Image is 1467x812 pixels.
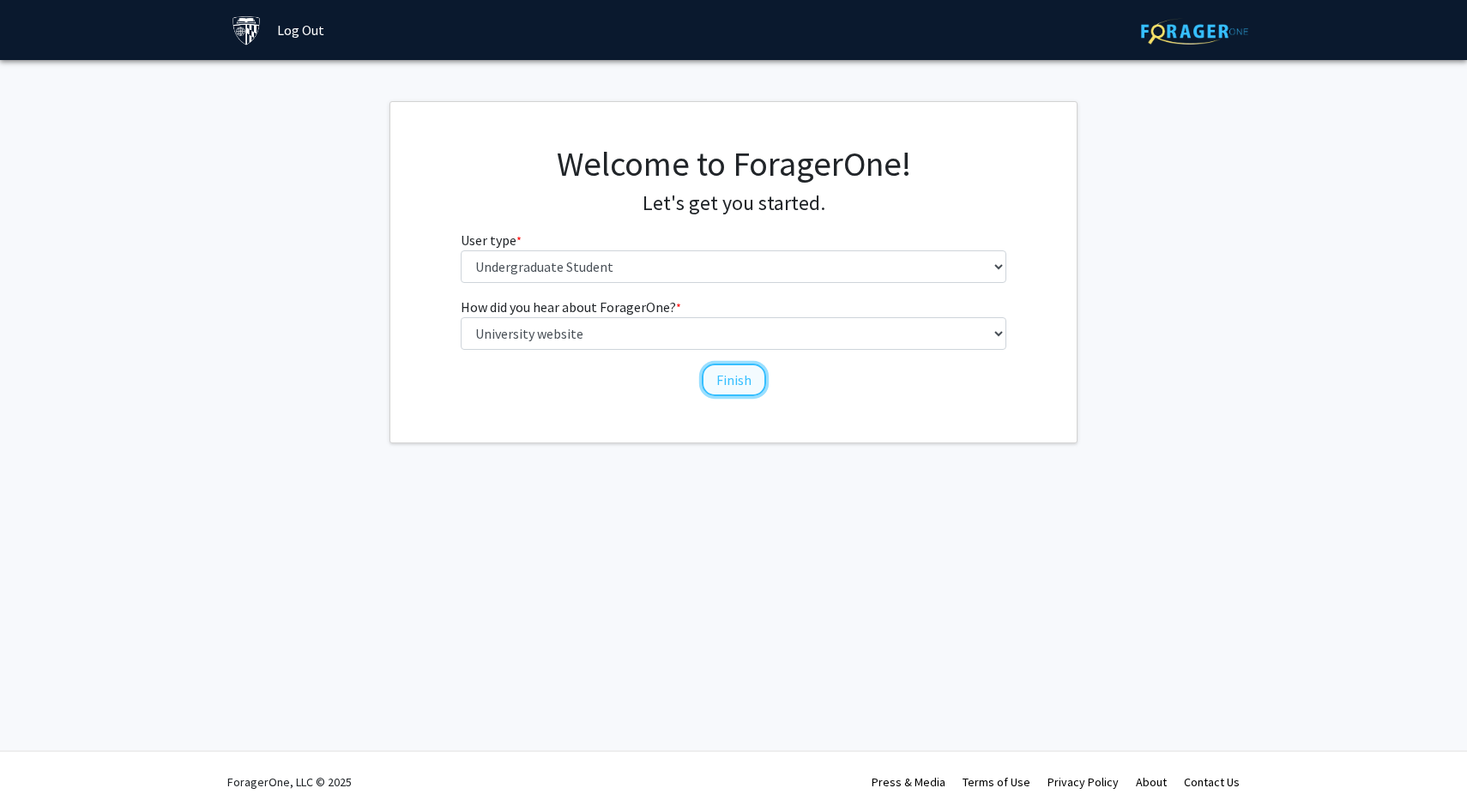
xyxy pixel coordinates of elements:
label: How did you hear about ForagerOne? [461,297,681,317]
a: Terms of Use [963,774,1030,790]
img: ForagerOne Logo [1141,18,1248,45]
a: Privacy Policy [1047,774,1119,790]
h1: Welcome to ForagerOne! [461,143,1007,184]
a: Press & Media [872,774,945,790]
iframe: Chat [13,735,73,799]
div: ForagerOne, LLC © 2025 [227,752,352,812]
label: User type [461,230,522,250]
a: Contact Us [1184,774,1240,790]
h4: Let's get you started. [461,191,1007,216]
a: About [1136,774,1167,790]
img: Johns Hopkins University Logo [232,15,262,45]
button: Finish [702,364,766,396]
